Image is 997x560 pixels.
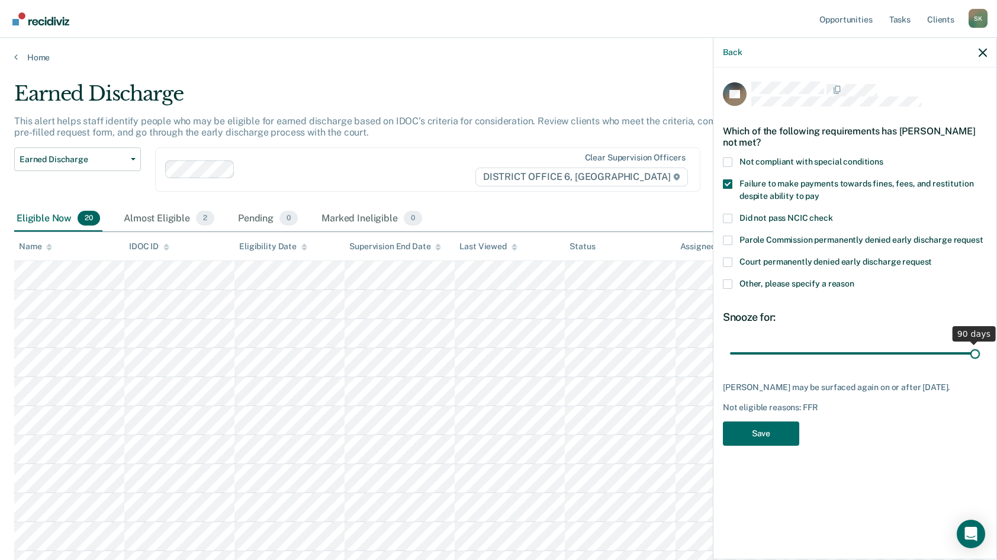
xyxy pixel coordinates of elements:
div: Assigned to [680,242,736,252]
div: Name [19,242,52,252]
div: Open Intercom Messenger [957,520,985,548]
div: Which of the following requirements has [PERSON_NAME] not met? [723,116,987,157]
span: 0 [404,211,422,226]
div: Status [570,242,595,252]
div: Earned Discharge [14,82,762,115]
button: Back [723,47,742,57]
span: Parole Commission permanently denied early discharge request [739,235,983,244]
div: Eligible Now [14,206,102,232]
div: Clear supervision officers [585,153,686,163]
div: Eligibility Date [239,242,307,252]
span: 0 [279,211,298,226]
span: Did not pass NCIC check [739,213,833,223]
div: S K [969,9,988,28]
div: Supervision End Date [349,242,441,252]
span: Other, please specify a reason [739,279,854,288]
span: 2 [196,211,214,226]
p: This alert helps staff identify people who may be eligible for earned discharge based on IDOC’s c... [14,115,755,138]
div: Not eligible reasons: FFR [723,403,987,413]
span: Failure to make payments towards fines, fees, and restitution despite ability to pay [739,179,973,201]
img: Recidiviz [12,12,69,25]
span: 20 [78,211,100,226]
div: Last Viewed [459,242,517,252]
div: 90 days [953,326,996,342]
button: Save [723,421,799,446]
div: [PERSON_NAME] may be surfaced again on or after [DATE]. [723,382,987,392]
span: Earned Discharge [20,155,126,165]
div: Pending [236,206,300,232]
span: Not compliant with special conditions [739,157,883,166]
div: Almost Eligible [121,206,217,232]
button: Profile dropdown button [969,9,988,28]
div: IDOC ID [129,242,169,252]
a: Home [14,52,983,63]
span: DISTRICT OFFICE 6, [GEOGRAPHIC_DATA] [475,168,688,186]
span: Court permanently denied early discharge request [739,257,932,266]
div: Snooze for: [723,311,987,324]
div: Marked Ineligible [319,206,424,232]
